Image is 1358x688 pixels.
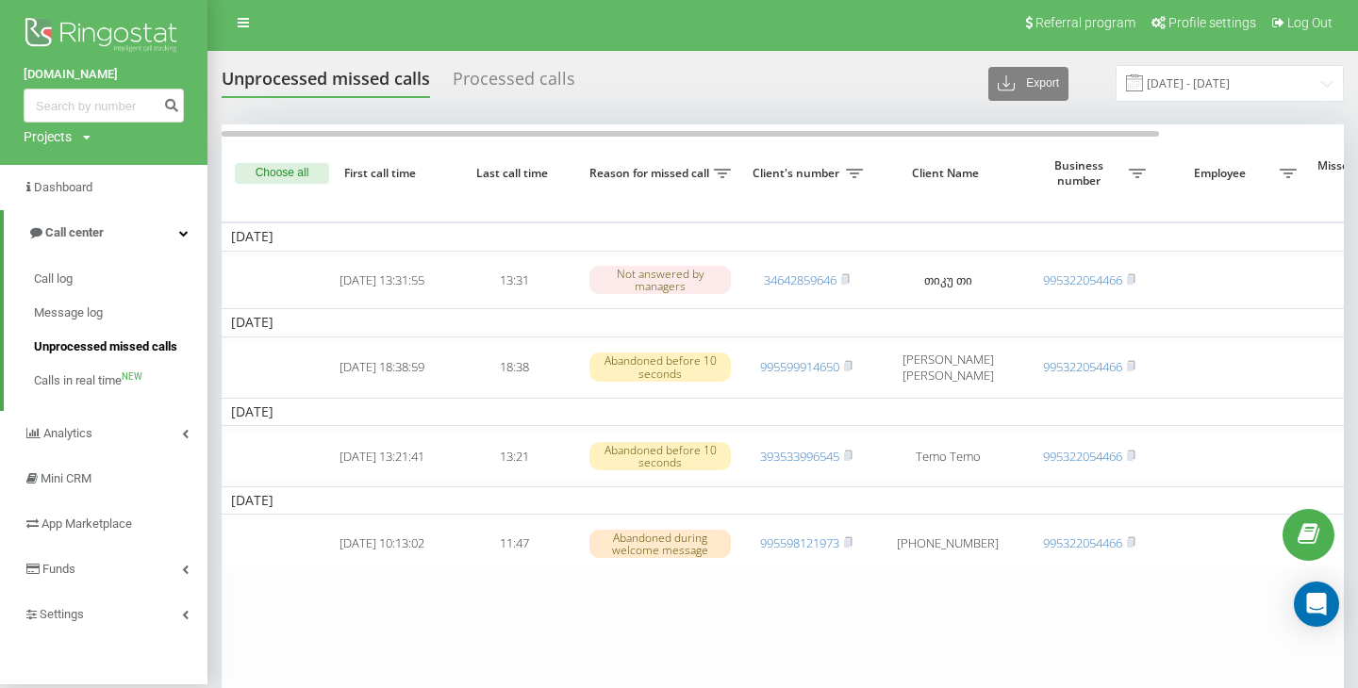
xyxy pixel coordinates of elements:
[24,89,184,123] input: Search by number
[988,67,1068,101] button: Export
[1035,15,1135,30] span: Referral program
[34,270,73,288] span: Call log
[331,166,433,181] span: First call time
[222,69,430,98] div: Unprocessed missed calls
[34,180,92,194] span: Dashboard
[24,65,184,84] a: [DOMAIN_NAME]
[453,69,575,98] div: Processed calls
[316,430,448,483] td: [DATE] 13:21:41
[589,442,731,470] div: Abandoned before 10 seconds
[41,471,91,485] span: Mini CRM
[872,518,1023,568] td: [PHONE_NUMBER]
[1043,358,1122,375] a: 995322054466
[316,341,448,394] td: [DATE] 18:38:59
[34,330,207,364] a: Unprocessed missed calls
[316,255,448,305] td: [DATE] 13:31:55
[750,166,846,181] span: Client's number
[1043,534,1122,551] a: 995322054466
[448,518,580,568] td: 11:47
[316,518,448,568] td: [DATE] 10:13:02
[1294,582,1339,627] div: Open Intercom Messenger
[760,358,839,375] a: 995599914650
[34,337,177,356] span: Unprocessed missed calls
[448,255,580,305] td: 13:31
[34,371,122,390] span: Calls in real time
[41,516,132,531] span: App Marketplace
[24,127,72,146] div: Projects
[42,562,75,576] span: Funds
[1043,448,1122,465] a: 995322054466
[1168,15,1256,30] span: Profile settings
[1165,166,1280,181] span: Employee
[760,534,839,551] a: 995598121973
[43,426,92,440] span: Analytics
[24,13,184,60] img: Ringostat logo
[463,166,565,181] span: Last call time
[888,166,1007,181] span: Client Name
[589,266,731,294] div: Not answered by managers
[448,430,580,483] td: 13:21
[872,255,1023,305] td: თიკუ თი
[34,296,207,330] a: Message log
[589,166,714,181] span: Reason for missed call
[1287,15,1333,30] span: Log Out
[1043,271,1122,288] a: 995322054466
[34,364,207,398] a: Calls in real timeNEW
[1033,158,1129,188] span: Business number
[34,303,103,322] span: Message log
[764,271,836,288] a: 34642859646
[235,163,329,184] button: Choose all
[45,225,104,239] span: Call center
[760,448,839,465] a: 393533996545
[589,530,731,558] div: Abandoned during welcome message
[4,210,207,255] a: Call center
[40,607,84,621] span: Settings
[448,341,580,394] td: 18:38
[34,262,207,296] a: Call log
[872,341,1023,394] td: [PERSON_NAME] [PERSON_NAME]
[589,352,731,381] div: Abandoned before 10 seconds
[872,430,1023,483] td: Temo Temo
